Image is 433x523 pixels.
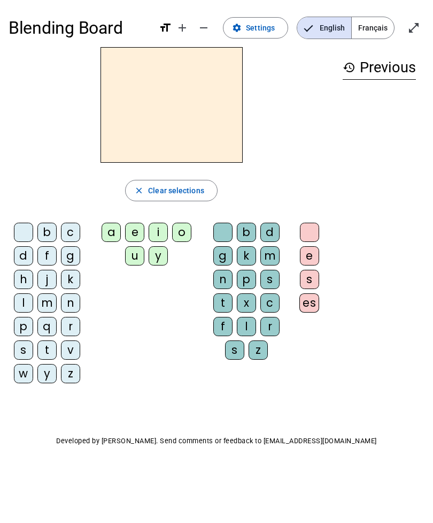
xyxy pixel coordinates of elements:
div: h [14,270,33,289]
div: m [260,246,280,266]
div: v [61,340,80,360]
mat-button-toggle-group: Language selection [297,17,395,39]
div: w [14,364,33,383]
div: f [213,317,233,336]
div: k [237,246,256,266]
div: z [249,340,268,360]
mat-icon: close [134,186,144,195]
div: t [213,293,233,313]
p: Developed by [PERSON_NAME]. Send comments or feedback to [EMAIL_ADDRESS][DOMAIN_NAME] [9,435,424,448]
div: c [260,293,280,313]
div: s [225,340,244,360]
mat-icon: format_size [159,21,172,34]
div: j [37,270,57,289]
div: f [37,246,57,266]
div: n [61,293,80,313]
div: b [37,223,57,242]
h1: Blending Board [9,11,150,45]
mat-icon: remove [197,21,210,34]
div: u [125,246,144,266]
div: s [14,340,33,360]
button: Enter full screen [403,17,424,39]
div: e [300,246,319,266]
div: o [172,223,191,242]
div: r [61,317,80,336]
div: p [14,317,33,336]
div: g [213,246,233,266]
div: y [149,246,168,266]
div: s [260,270,280,289]
button: Settings [223,17,288,39]
mat-icon: history [343,61,355,74]
mat-icon: open_in_full [407,21,420,34]
div: p [237,270,256,289]
div: t [37,340,57,360]
div: r [260,317,280,336]
span: English [297,17,351,39]
div: c [61,223,80,242]
div: g [61,246,80,266]
button: Decrease font size [193,17,214,39]
span: Clear selections [148,184,204,197]
div: q [37,317,57,336]
mat-icon: settings [232,23,242,33]
h3: Previous [343,56,416,80]
div: e [125,223,144,242]
button: Increase font size [172,17,193,39]
div: n [213,270,233,289]
span: Settings [246,21,275,34]
span: Français [352,17,394,39]
mat-icon: add [176,21,189,34]
div: d [14,246,33,266]
div: i [149,223,168,242]
div: x [237,293,256,313]
button: Clear selections [125,180,218,201]
div: es [299,293,319,313]
div: l [14,293,33,313]
div: z [61,364,80,383]
div: l [237,317,256,336]
div: b [237,223,256,242]
div: m [37,293,57,313]
div: a [102,223,121,242]
div: d [260,223,280,242]
div: y [37,364,57,383]
div: k [61,270,80,289]
div: s [300,270,319,289]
